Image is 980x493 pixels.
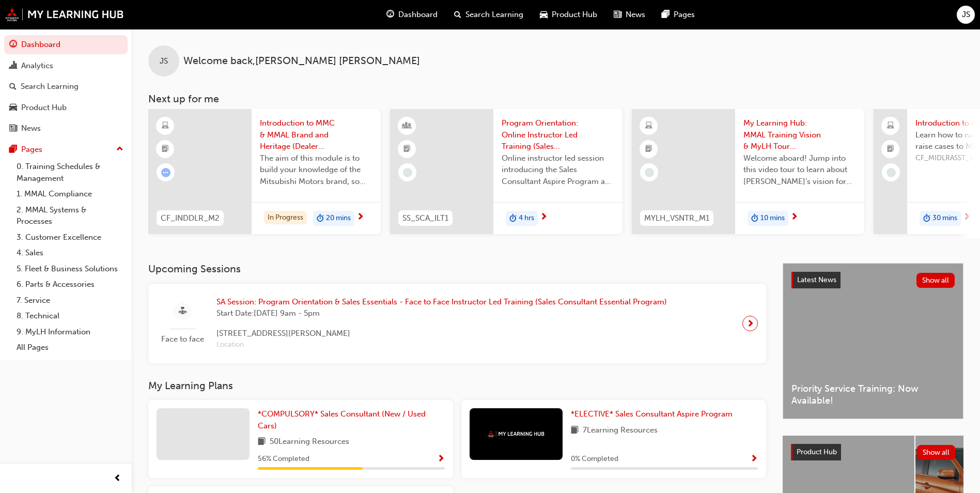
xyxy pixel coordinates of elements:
span: 56 % Completed [258,453,309,465]
a: SS_SCA_ILT1Program Orientation: Online Instructor Led Training (Sales Consultant Aspire Program)O... [390,109,623,234]
span: booktick-icon [645,143,652,156]
a: 8. Technical [12,308,128,324]
button: Show all [916,273,955,288]
h3: My Learning Plans [148,380,766,392]
a: 9. MyLH Information [12,324,128,340]
span: Search Learning [465,9,523,21]
span: search-icon [454,8,461,21]
div: Analytics [21,60,53,72]
img: mmal [488,430,545,437]
span: pages-icon [662,8,670,21]
span: car-icon [9,103,17,113]
span: 0 % Completed [571,453,618,465]
span: learningResourceType_ELEARNING-icon [162,119,169,133]
span: next-icon [540,213,548,222]
a: Latest NewsShow all [791,272,955,288]
span: Introduction to MMC & MMAL Brand and Heritage (Dealer Induction) [260,117,372,152]
span: duration-icon [923,212,930,225]
span: learningResourceType_INSTRUCTOR_LED-icon [403,119,411,133]
span: Pages [674,9,695,21]
span: JS [962,9,970,21]
div: Pages [21,144,42,156]
a: 2. MMAL Systems & Processes [12,202,128,229]
div: Search Learning [21,81,79,93]
h3: Next up for me [132,93,980,105]
span: next-icon [963,213,971,222]
span: duration-icon [509,212,517,225]
span: booktick-icon [403,143,411,156]
button: JS [957,6,975,24]
span: laptop-icon [887,119,894,133]
span: My Learning Hub: MMAL Training Vision & MyLH Tour (Elective) [743,117,856,152]
span: 30 mins [932,212,957,224]
span: learningResourceType_ELEARNING-icon [645,119,652,133]
a: search-iconSearch Learning [446,4,532,25]
span: duration-icon [317,212,324,225]
span: guage-icon [9,40,17,50]
a: Analytics [4,56,128,75]
button: Show all [917,445,956,460]
span: news-icon [9,124,17,133]
a: MYLH_VSNTR_M1My Learning Hub: MMAL Training Vision & MyLH Tour (Elective)Welcome aboard! Jump int... [632,109,864,234]
span: search-icon [9,82,17,91]
div: Product Hub [21,102,67,114]
a: news-iconNews [605,4,654,25]
span: Welcome aboard! Jump into this video tour to learn about [PERSON_NAME]'s vision for your learning... [743,152,856,188]
span: CF_INDDLR_M2 [161,212,220,224]
button: Pages [4,140,128,159]
span: book-icon [258,436,266,449]
span: JS [160,55,168,67]
a: *ELECTIVE* Sales Consultant Aspire Program [571,408,737,420]
h3: Upcoming Sessions [148,263,766,275]
span: Product Hub [797,448,837,456]
span: Latest News [797,275,836,284]
a: car-iconProduct Hub [532,4,605,25]
span: Show Progress [437,455,445,464]
span: learningRecordVerb_ATTEMPT-icon [161,168,170,177]
a: 0. Training Schedules & Management [12,159,128,186]
span: book-icon [571,424,579,437]
span: up-icon [116,143,123,156]
a: News [4,119,128,138]
span: booktick-icon [887,143,894,156]
span: The aim of this module is to build your knowledge of the Mitsubishi Motors brand, so you can demo... [260,152,372,188]
a: 5. Fleet & Business Solutions [12,261,128,277]
span: Show Progress [750,455,758,464]
a: Product Hub [4,98,128,117]
button: DashboardAnalyticsSearch LearningProduct HubNews [4,33,128,140]
span: News [626,9,645,21]
span: SS_SCA_ILT1 [402,212,448,224]
span: news-icon [614,8,621,21]
span: car-icon [540,8,548,21]
span: Welcome back , [PERSON_NAME] [PERSON_NAME] [183,55,420,67]
span: 7 Learning Resources [583,424,658,437]
a: Face to faceSA Session: Program Orientation & Sales Essentials - Face to Face Instructor Led Trai... [157,292,758,355]
span: pages-icon [9,145,17,155]
span: Online instructor led session introducing the Sales Consultant Aspire Program and outlining what ... [502,152,614,188]
img: mmal [5,8,124,21]
a: guage-iconDashboard [378,4,446,25]
span: Start Date: [DATE] 9am - 5pm [216,307,667,319]
span: next-icon [790,213,798,222]
span: [STREET_ADDRESS][PERSON_NAME] [216,328,667,340]
a: CF_INDDLR_M2Introduction to MMC & MMAL Brand and Heritage (Dealer Induction)The aim of this modul... [148,109,381,234]
span: 50 Learning Resources [270,436,349,449]
span: learningRecordVerb_NONE-icon [403,168,412,177]
span: learningRecordVerb_NONE-icon [645,168,654,177]
span: 10 mins [760,212,785,224]
button: Show Progress [750,453,758,466]
div: In Progress [264,211,307,225]
span: Program Orientation: Online Instructor Led Training (Sales Consultant Aspire Program) [502,117,614,152]
span: next-icon [356,213,364,222]
a: Latest NewsShow allPriority Service Training: Now Available! [783,263,963,419]
a: Dashboard [4,35,128,54]
span: Priority Service Training: Now Available! [791,383,955,406]
span: *ELECTIVE* Sales Consultant Aspire Program [571,409,733,419]
button: Show Progress [437,453,445,466]
span: chart-icon [9,61,17,71]
a: Search Learning [4,77,128,96]
span: Dashboard [398,9,438,21]
span: booktick-icon [162,143,169,156]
